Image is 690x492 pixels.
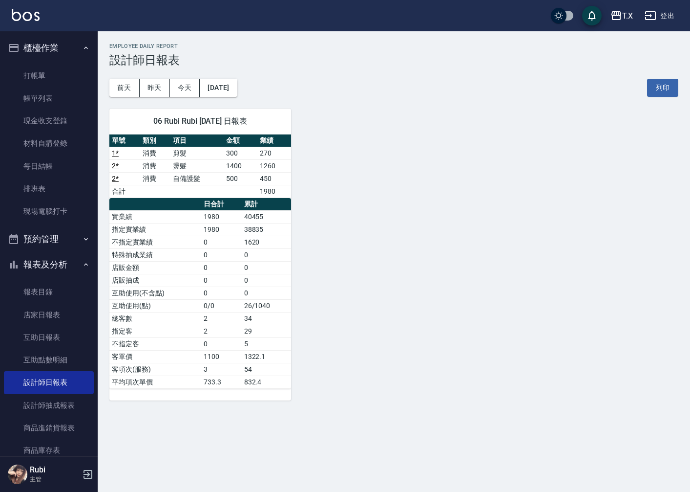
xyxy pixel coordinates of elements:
[30,465,80,475] h5: Rubi
[170,134,224,147] th: 項目
[582,6,602,25] button: save
[109,376,201,388] td: 平均項次單價
[140,79,170,97] button: 昨天
[109,185,140,198] td: 合計
[109,248,201,261] td: 特殊抽成業績
[242,210,292,223] td: 40455
[109,337,201,350] td: 不指定客
[4,349,94,371] a: 互助點數明細
[641,7,678,25] button: 登出
[257,147,291,159] td: 270
[242,325,292,337] td: 29
[4,132,94,155] a: 材料自購登錄
[201,287,242,299] td: 0
[140,134,171,147] th: 類別
[109,274,201,287] td: 店販抽成
[606,6,637,26] button: T.X
[4,87,94,110] a: 帳單列表
[109,53,678,67] h3: 設計師日報表
[140,147,171,159] td: 消費
[4,35,94,61] button: 櫃檯作業
[109,261,201,274] td: 店販金額
[201,261,242,274] td: 0
[224,159,257,172] td: 1400
[4,65,94,87] a: 打帳單
[224,147,257,159] td: 300
[109,312,201,325] td: 總客數
[140,159,171,172] td: 消費
[4,304,94,326] a: 店家日報表
[4,178,94,200] a: 排班表
[242,312,292,325] td: 34
[201,248,242,261] td: 0
[201,299,242,312] td: 0/0
[4,110,94,132] a: 現金收支登錄
[4,439,94,462] a: 商品庫存表
[242,376,292,388] td: 832.4
[4,394,94,417] a: 設計師抽成報表
[4,155,94,178] a: 每日結帳
[201,223,242,236] td: 1980
[109,223,201,236] td: 指定實業績
[242,337,292,350] td: 5
[201,376,242,388] td: 733.3
[12,9,40,21] img: Logo
[201,198,242,211] th: 日合計
[140,172,171,185] td: 消費
[201,337,242,350] td: 0
[201,325,242,337] td: 2
[109,134,140,147] th: 單號
[4,281,94,303] a: 報表目錄
[170,147,224,159] td: 剪髮
[201,350,242,363] td: 1100
[109,198,291,389] table: a dense table
[242,299,292,312] td: 26/1040
[242,248,292,261] td: 0
[242,287,292,299] td: 0
[109,236,201,248] td: 不指定實業績
[8,465,27,484] img: Person
[201,312,242,325] td: 2
[242,223,292,236] td: 38835
[242,261,292,274] td: 0
[4,252,94,277] button: 報表及分析
[242,198,292,211] th: 累計
[224,134,257,147] th: 金額
[121,116,279,126] span: 06 Rubi Rubi [DATE] 日報表
[257,172,291,185] td: 450
[242,350,292,363] td: 1322.1
[109,43,678,49] h2: Employee Daily Report
[201,236,242,248] td: 0
[242,363,292,376] td: 54
[4,200,94,223] a: 現場電腦打卡
[257,134,291,147] th: 業績
[257,159,291,172] td: 1260
[4,226,94,252] button: 預約管理
[109,363,201,376] td: 客項次(服務)
[109,350,201,363] td: 客單價
[109,210,201,223] td: 實業績
[257,185,291,198] td: 1980
[170,79,200,97] button: 今天
[242,274,292,287] td: 0
[622,10,633,22] div: T.X
[201,274,242,287] td: 0
[109,325,201,337] td: 指定客
[242,236,292,248] td: 1620
[170,172,224,185] td: 自備護髮
[4,326,94,349] a: 互助日報表
[224,172,257,185] td: 500
[200,79,237,97] button: [DATE]
[109,287,201,299] td: 互助使用(不含點)
[109,299,201,312] td: 互助使用(點)
[4,371,94,394] a: 設計師日報表
[30,475,80,484] p: 主管
[647,79,678,97] button: 列印
[109,79,140,97] button: 前天
[201,210,242,223] td: 1980
[170,159,224,172] td: 燙髮
[201,363,242,376] td: 3
[109,134,291,198] table: a dense table
[4,417,94,439] a: 商品進銷貨報表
